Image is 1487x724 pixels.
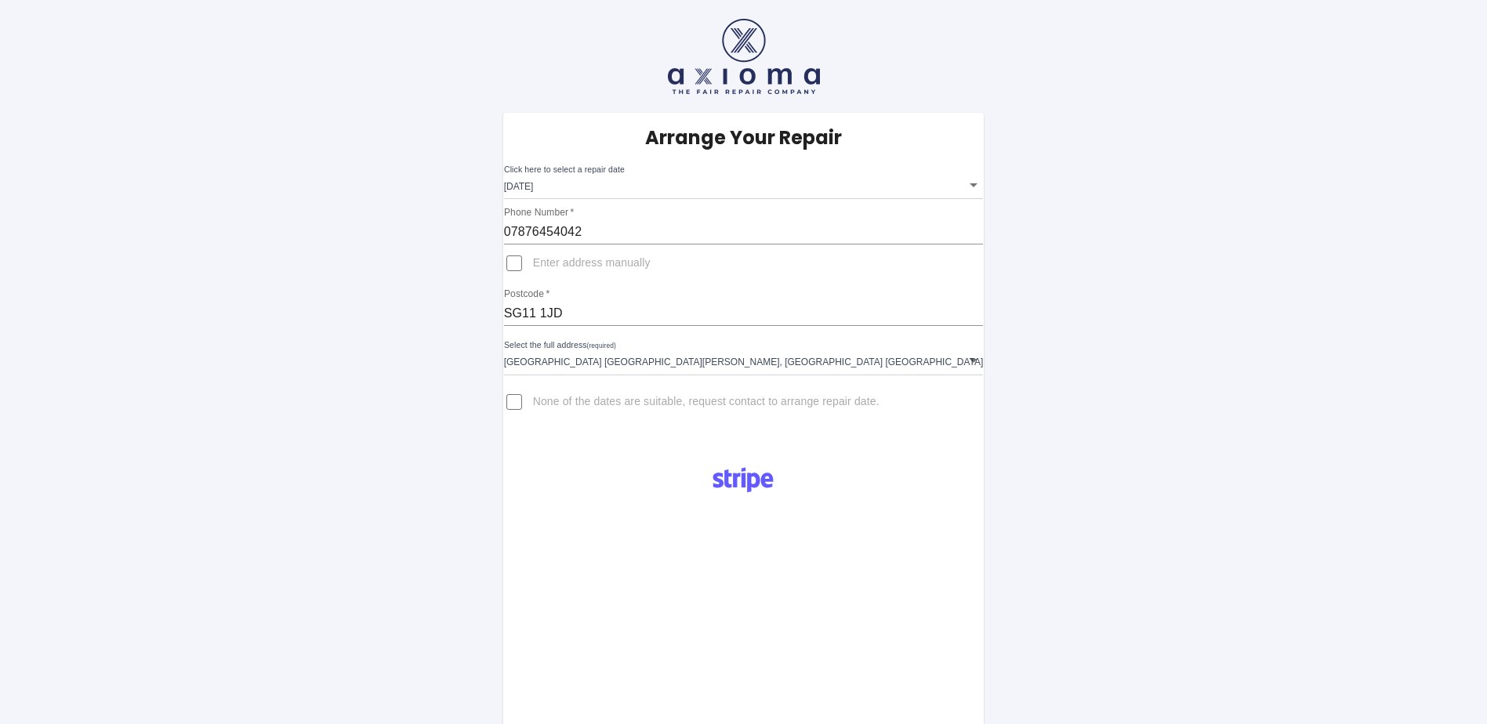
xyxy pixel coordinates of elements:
label: Click here to select a repair date [504,164,625,176]
small: (required) [586,342,615,349]
label: Select the full address [504,339,616,352]
span: Enter address manually [533,255,651,271]
div: [DATE] [504,171,984,199]
h5: Arrange Your Repair [645,125,842,150]
img: Logo [704,462,782,499]
label: Postcode [504,288,549,301]
span: None of the dates are suitable, request contact to arrange repair date. [533,394,880,410]
label: Phone Number [504,206,574,219]
img: axioma [668,19,820,94]
div: [GEOGRAPHIC_DATA] [GEOGRAPHIC_DATA][PERSON_NAME], [GEOGRAPHIC_DATA] [GEOGRAPHIC_DATA] [504,346,984,375]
